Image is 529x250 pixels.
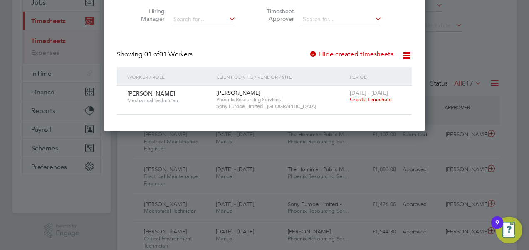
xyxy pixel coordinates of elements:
span: Create timesheet [350,96,392,103]
span: Phoenix Resourcing Services [216,96,346,103]
div: Client Config / Vendor / Site [214,67,348,86]
label: Hide created timesheets [309,50,393,59]
div: 9 [495,223,499,233]
span: [PERSON_NAME] [127,90,175,97]
span: [DATE] - [DATE] [350,89,388,96]
label: Hiring Manager [127,7,165,22]
span: 01 Workers [144,50,193,59]
input: Search for... [171,14,236,25]
input: Search for... [300,14,382,25]
div: Period [348,67,403,86]
div: Showing [117,50,194,59]
span: 01 of [144,50,159,59]
div: Worker / Role [125,67,214,86]
span: Sony Europe Limited - [GEOGRAPHIC_DATA] [216,103,346,110]
button: Open Resource Center, 9 new notifications [496,217,522,243]
span: [PERSON_NAME] [216,89,260,96]
label: Timesheet Approver [257,7,294,22]
span: Mechanical Technician [127,97,210,104]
